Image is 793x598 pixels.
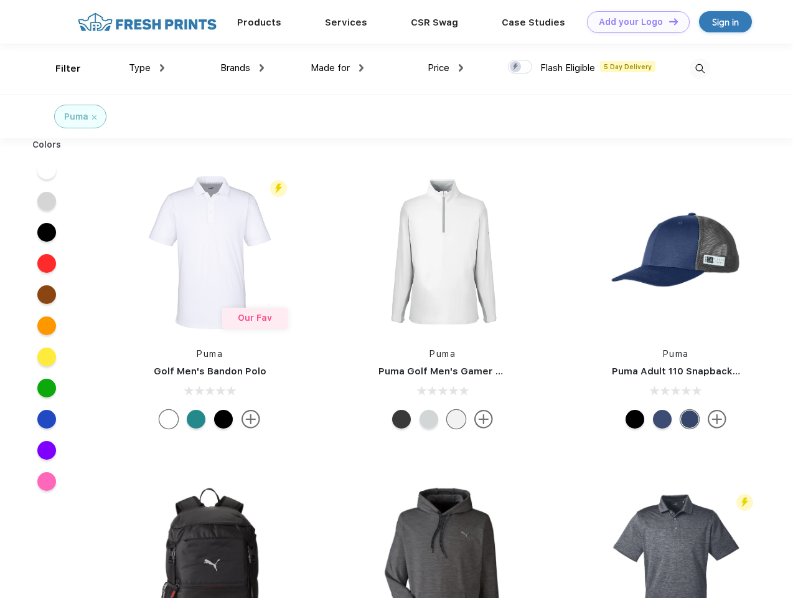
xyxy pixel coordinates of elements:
div: High Rise [420,410,438,429]
div: Bright White [447,410,466,429]
div: Green Lagoon [187,410,205,429]
a: Puma [197,349,223,359]
div: Peacoat Qut Shd [653,410,672,429]
div: Pma Blk Pma Blk [626,410,644,429]
span: 5 Day Delivery [600,61,655,72]
img: flash_active_toggle.svg [736,494,753,511]
img: dropdown.png [160,64,164,72]
img: func=resize&h=266 [593,169,759,335]
div: Sign in [712,15,739,29]
img: func=resize&h=266 [127,169,293,335]
div: Peacoat with Qut Shd [680,410,699,429]
a: Puma [663,349,689,359]
div: Puma Black [214,410,233,429]
span: Price [428,62,449,74]
img: dropdown.png [359,64,364,72]
a: Services [325,17,367,28]
img: func=resize&h=266 [360,169,525,335]
img: dropdown.png [459,64,463,72]
img: more.svg [474,410,493,429]
span: Made for [311,62,350,74]
img: fo%20logo%202.webp [74,11,220,33]
span: Type [129,62,151,74]
div: Puma Black [392,410,411,429]
div: Puma [64,110,88,123]
div: Add your Logo [599,17,663,27]
span: Our Fav [238,313,272,323]
div: Colors [23,138,71,151]
img: filter_cancel.svg [92,115,96,120]
img: more.svg [242,410,260,429]
a: Puma [429,349,456,359]
a: Golf Men's Bandon Polo [154,366,266,377]
img: DT [669,18,678,25]
img: desktop_search.svg [690,59,710,79]
img: dropdown.png [260,64,264,72]
a: Sign in [699,11,752,32]
div: Filter [55,62,81,76]
span: Brands [220,62,250,74]
a: CSR Swag [411,17,458,28]
a: Products [237,17,281,28]
img: more.svg [708,410,726,429]
div: Bright White [159,410,178,429]
a: Puma Golf Men's Gamer Golf Quarter-Zip [378,366,575,377]
img: flash_active_toggle.svg [270,180,287,197]
span: Flash Eligible [540,62,595,74]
